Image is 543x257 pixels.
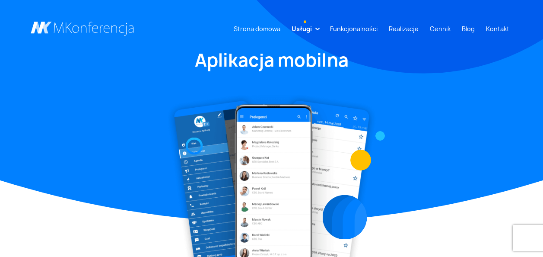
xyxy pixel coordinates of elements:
a: Realizacje [385,21,422,37]
a: Cennik [426,21,454,37]
img: Graficzny element strony [375,131,384,141]
img: Graficzny element strony [185,138,203,155]
img: Graficzny element strony [322,195,367,240]
a: Funkcjonalności [327,21,381,37]
img: Graficzny element strony [350,150,371,170]
a: Kontakt [483,21,513,37]
a: Usługi [288,21,315,37]
h1: Aplikacja mobilna [31,48,513,72]
a: Strona domowa [230,21,284,37]
a: Blog [458,21,478,37]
